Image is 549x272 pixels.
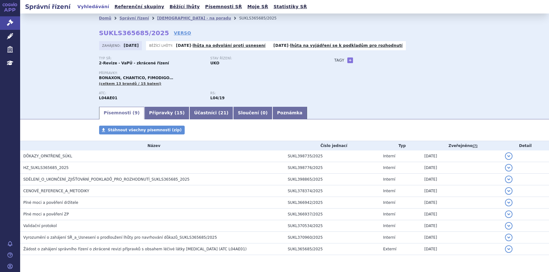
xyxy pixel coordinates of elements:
span: BONAXON, CHANTICO, FIMODIGO… [99,76,173,80]
p: - [176,43,266,48]
span: Běžící lhůty: [149,43,174,48]
td: [DATE] [421,174,502,185]
a: Přípravky (15) [144,107,189,119]
strong: SUKLS365685/2025 [99,29,169,37]
th: Číslo jednací [285,141,380,150]
a: lhůta na vyjádření se k podkladům pro rozhodnutí [290,43,403,48]
td: SUKL398776/2025 [285,162,380,174]
span: SDĚLENÍ_O_UKONČENÍ_ZJIŠŤOVÁNÍ_PODKLADŮ_PRO_ROZHODNUTÍ_SUKLS365685_2025 [23,177,189,182]
span: Plné moci a pověření ZP [23,212,69,216]
td: SUKL398735/2025 [285,150,380,162]
button: detail [505,199,513,206]
button: detail [505,245,513,253]
td: SUKL366937/2025 [285,209,380,220]
span: Interní [383,177,395,182]
span: HZ_SUKLS365685_2025 [23,166,69,170]
span: Zahájeno: [102,43,122,48]
p: - [273,43,403,48]
button: detail [505,164,513,171]
h2: Správní řízení [20,2,76,11]
p: RS: [210,91,316,95]
td: SUKL398865/2025 [285,174,380,185]
button: detail [505,210,513,218]
span: Plné moci a pověření držitele [23,200,78,205]
a: Sloučení (0) [233,107,272,119]
a: [DEMOGRAPHIC_DATA] - na poradu [157,16,231,20]
span: Interní [383,166,395,170]
span: Stáhnout všechny písemnosti (zip) [108,128,182,132]
strong: fingolimod [210,96,225,100]
a: Stáhnout všechny písemnosti (zip) [99,126,185,134]
td: SUKL365685/2025 [285,243,380,255]
a: Statistiky SŘ [272,3,309,11]
strong: [DATE] [176,43,191,48]
td: [DATE] [421,150,502,162]
span: Žádost o zahájení správního řízení o zkrácené revizi přípravků s obsahem léčivé látky fingolimod ... [23,247,247,251]
span: Interní [383,235,395,240]
td: SUKL370960/2025 [285,232,380,243]
a: + [347,57,353,63]
button: detail [505,176,513,183]
button: detail [505,222,513,230]
span: Interní [383,189,395,193]
td: [DATE] [421,243,502,255]
a: VERSO [174,30,191,36]
strong: UKO [210,61,220,65]
a: Písemnosti SŘ [203,3,244,11]
td: [DATE] [421,162,502,174]
a: Moje SŘ [245,3,270,11]
span: Interní [383,200,395,205]
a: lhůta na odvolání proti usnesení [193,43,266,48]
td: [DATE] [421,197,502,209]
td: SUKL378374/2025 [285,185,380,197]
a: Účastníci (21) [189,107,233,119]
button: detail [505,234,513,241]
a: Písemnosti (9) [99,107,144,119]
strong: 2-Revize - VaPÚ - zkrácené řízení [99,61,169,65]
span: (celkem 13 brandů / 15 balení) [99,82,161,86]
td: [DATE] [421,209,502,220]
li: SUKLS365685/2025 [239,14,285,23]
strong: [DATE] [124,43,139,48]
th: Typ [380,141,421,150]
p: Přípravky: [99,71,322,75]
th: Detail [502,141,549,150]
th: Zveřejněno [421,141,502,150]
strong: FINGOLIMOD [99,96,118,100]
span: Validační protokol [23,224,57,228]
a: Poznámka [272,107,307,119]
span: Interní [383,224,395,228]
a: Referenční skupiny [113,3,166,11]
span: 21 [220,110,226,115]
strong: [DATE] [273,43,289,48]
h3: Tagy [334,57,345,64]
td: SUKL370534/2025 [285,220,380,232]
span: Interní [383,154,395,158]
span: DŮKAZY_OPATŘENÉ_SÚKL [23,154,72,158]
td: [DATE] [421,185,502,197]
p: ATC: [99,91,204,95]
button: detail [505,187,513,195]
span: Externí [383,247,396,251]
a: Běžící lhůty [168,3,202,11]
td: [DATE] [421,232,502,243]
span: Vyrozumění o zahájení SŘ_a_Usnesení o prodloužení lhůty pro navrhování důkazů_SUKLS365685/2025 [23,235,217,240]
p: Stav řízení: [210,57,316,60]
span: CENOVÉ_REFERENCE_A_METODIKY [23,189,89,193]
td: SUKL366942/2025 [285,197,380,209]
td: [DATE] [421,220,502,232]
span: 9 [135,110,138,115]
a: Správní řízení [120,16,149,20]
a: Domů [99,16,111,20]
th: Název [20,141,285,150]
span: 15 [176,110,182,115]
button: detail [505,152,513,160]
p: Typ SŘ: [99,57,204,60]
a: Vyhledávání [76,3,111,11]
abbr: (?) [473,144,478,148]
span: Interní [383,212,395,216]
span: 0 [262,110,266,115]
